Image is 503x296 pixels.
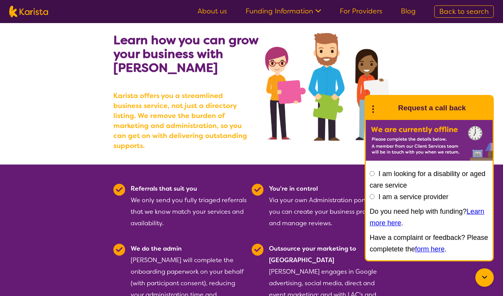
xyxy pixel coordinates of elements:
[366,120,493,161] img: Karista offline chat form to request call back
[113,91,252,151] b: Karista offers you a streamlined business service, not just a directory listing. We remove the bu...
[378,193,448,201] label: I am a service provider
[439,7,489,16] span: Back to search
[370,206,489,229] p: Do you need help with funding? .
[252,184,264,196] img: Tick
[113,184,125,196] img: Tick
[269,185,318,193] b: You're in control
[269,244,356,264] b: Outsource your marketing to [GEOGRAPHIC_DATA]
[378,100,393,116] img: Karista
[246,7,321,16] a: Funding Information
[370,170,485,189] label: I am looking for a disability or aged care service
[131,185,197,193] b: Referrals that suit you
[434,5,494,18] a: Back to search
[370,232,489,255] p: Have a complaint or feedback? Please completete the .
[113,244,125,256] img: Tick
[252,244,264,256] img: Tick
[269,183,385,229] div: Via your own Administration portal, you can create your business profile and manage reviews.
[401,7,416,16] a: Blog
[265,33,390,141] img: grow your business with Karista
[415,245,445,253] a: form here
[398,102,466,114] h1: Request a call back
[340,7,382,16] a: For Providers
[131,183,247,229] div: We only send you fully triaged referrals that we know match your services and availability.
[131,244,182,253] b: We do the admin
[198,7,227,16] a: About us
[113,32,258,76] b: Learn how you can grow your business with [PERSON_NAME]
[9,6,48,17] img: Karista logo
